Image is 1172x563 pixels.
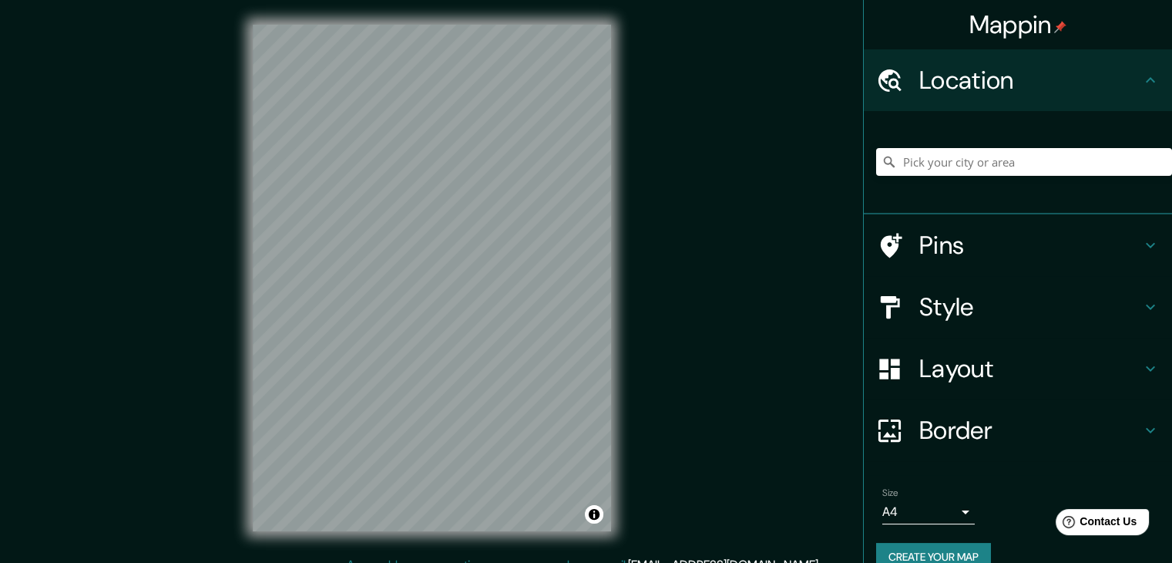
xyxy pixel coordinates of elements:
div: A4 [882,500,975,524]
input: Pick your city or area [876,148,1172,176]
h4: Pins [919,230,1141,261]
img: pin-icon.png [1054,21,1066,33]
iframe: Help widget launcher [1035,503,1155,546]
canvas: Map [253,25,611,531]
h4: Style [919,292,1141,322]
div: Pins [864,214,1172,276]
div: Location [864,49,1172,111]
h4: Border [919,415,1141,446]
div: Layout [864,338,1172,399]
h4: Mappin [969,9,1067,40]
label: Size [882,487,898,500]
h4: Location [919,65,1141,96]
div: Border [864,399,1172,461]
button: Toggle attribution [585,505,603,524]
h4: Layout [919,353,1141,384]
div: Style [864,276,1172,338]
